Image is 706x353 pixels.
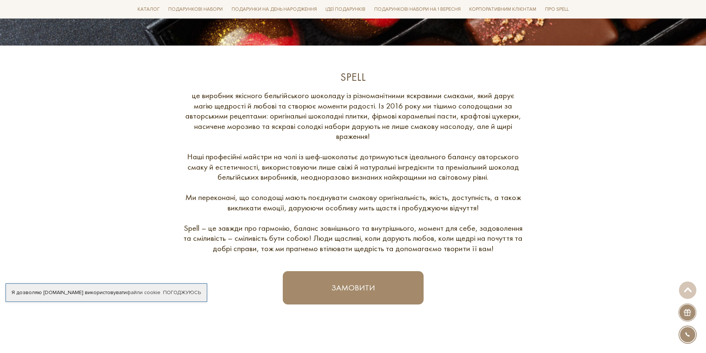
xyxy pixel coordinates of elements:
a: Погоджуюсь [163,289,201,296]
a: Корпоративним клієнтам [466,3,539,16]
a: Подарункові набори [165,4,226,15]
a: Каталог [135,4,163,15]
div: Я дозволяю [DOMAIN_NAME] використовувати [6,289,207,296]
a: файли cookie [127,289,160,296]
a: Подарункові набори на 1 Вересня [371,3,464,16]
div: це виробник якісного бельгійського шоколаду із різноманітними яскравими смаками, який дарує магію... [183,90,524,253]
a: Ідеї подарунків [322,4,368,15]
div: Spell [183,70,524,84]
a: Про Spell [542,4,572,15]
a: Замовити [283,271,424,304]
a: Подарунки на День народження [229,4,320,15]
